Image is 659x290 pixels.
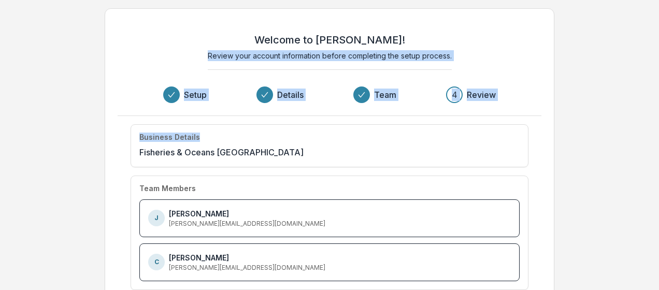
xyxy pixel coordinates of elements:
[169,252,229,263] p: [PERSON_NAME]
[208,50,452,61] p: Review your account information before completing the setup process.
[169,208,229,219] p: [PERSON_NAME]
[277,89,304,101] h3: Details
[154,213,159,223] p: J
[154,257,159,267] p: C
[374,89,396,101] h3: Team
[169,263,325,272] p: [PERSON_NAME][EMAIL_ADDRESS][DOMAIN_NAME]
[139,146,304,158] p: Fisheries & Oceans [GEOGRAPHIC_DATA]
[139,184,196,193] h4: Team Members
[163,86,496,103] div: Progress
[254,34,405,46] h2: Welcome to [PERSON_NAME]!
[139,133,200,142] h4: Business Details
[169,219,325,228] p: [PERSON_NAME][EMAIL_ADDRESS][DOMAIN_NAME]
[467,89,496,101] h3: Review
[184,89,207,101] h3: Setup
[452,89,457,101] div: 4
